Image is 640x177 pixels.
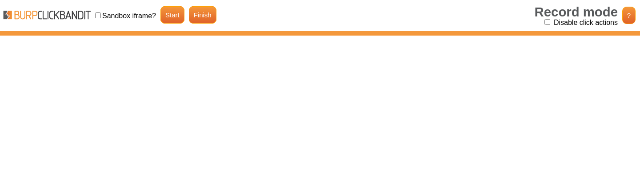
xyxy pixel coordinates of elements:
[102,12,156,20] label: Sandbox iframe?
[160,6,184,24] a: Start
[189,6,216,24] a: Finish
[622,7,636,24] a: ?
[535,4,618,20] h1: Record mode
[2,10,91,20] img: njHnKJCwAAAABJRU5ErkJggg==
[554,19,618,26] label: Disable click actions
